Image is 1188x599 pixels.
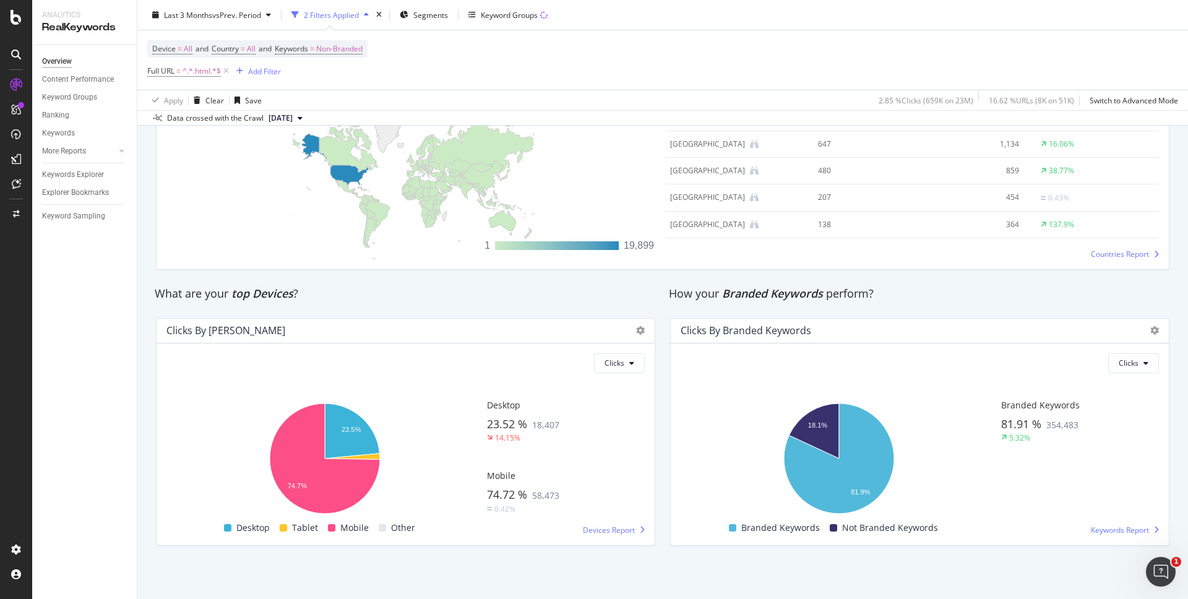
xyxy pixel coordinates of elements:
text: 81.9% [851,488,870,496]
div: Clicks by [PERSON_NAME] [166,324,285,337]
div: Keyword Groups [42,91,97,104]
div: A chart. [166,397,482,520]
a: Overview [42,55,128,68]
span: Desktop [487,399,520,411]
span: Desktop [236,520,270,535]
div: 38.77% [1049,165,1074,176]
div: 647 [818,139,898,150]
div: Keyword Groups [481,9,538,20]
div: Keywords [42,127,75,140]
span: Segments [413,9,448,20]
span: Mobile [487,470,515,481]
div: Data crossed with the Crawl [167,113,264,124]
div: 1,134 [917,139,1019,150]
text: 23.5% [342,426,361,433]
a: Keyword Sampling [42,210,128,223]
span: 58,473 [532,489,559,501]
span: = [176,66,181,76]
a: Keywords Explorer [42,168,128,181]
div: Apply [164,95,183,105]
div: Content Performance [42,73,114,86]
span: All [247,40,256,58]
a: Keywords Report [1091,525,1159,535]
span: top Devices [231,286,293,301]
span: 18,407 [532,419,559,431]
div: 1 [484,238,490,253]
button: Segments [395,5,453,25]
div: 16.62 % URLs ( 8K on 51K ) [989,95,1074,105]
a: More Reports [42,145,116,158]
span: Other [391,520,415,535]
span: Keywords Report [1091,525,1149,535]
span: = [310,43,314,54]
img: Equal [1041,196,1046,200]
a: Ranking [42,109,128,122]
img: Equal [487,507,492,511]
span: = [241,43,245,54]
a: Content Performance [42,73,128,86]
span: = [178,43,182,54]
div: More Reports [42,145,86,158]
div: Overview [42,55,72,68]
iframe: Intercom live chat [1146,557,1176,587]
button: Clicks [1108,353,1159,373]
div: Clear [205,95,224,105]
div: Analytics [42,10,127,20]
span: Non-Branded [316,40,363,58]
button: Clear [189,90,224,110]
div: Switch to Advanced Mode [1090,95,1178,105]
span: 1 [1171,557,1181,567]
div: 19,899 [624,238,654,253]
div: Pakistan [670,219,745,230]
button: Switch to Advanced Mode [1085,90,1178,110]
div: 14.15% [495,433,520,443]
span: 354,483 [1046,419,1078,431]
button: [DATE] [264,111,308,126]
div: 364 [917,219,1019,230]
div: What are your ? [155,286,656,302]
svg: A chart. [681,397,996,520]
button: Add Filter [231,64,281,79]
a: Explorer Bookmarks [42,186,128,199]
span: Full URL [147,66,174,76]
span: Not Branded Keywords [842,520,938,535]
span: Last 3 Months [164,9,212,20]
div: 0.43% [1048,192,1069,204]
span: vs Prev. Period [212,9,261,20]
span: ^.*.html.*$ [183,62,221,80]
span: Tablet [292,520,318,535]
span: Branded Keywords [741,520,820,535]
div: Keyword Sampling [42,210,105,223]
div: Explorer Bookmarks [42,186,109,199]
span: 74.72 % [487,487,527,502]
div: 2 Filters Applied [304,9,359,20]
div: 207 [818,192,898,203]
span: and [196,43,209,54]
div: India [670,165,745,176]
button: Last 3 MonthsvsPrev. Period [147,5,276,25]
a: Keywords [42,127,128,140]
span: 81.91 % [1001,416,1041,431]
span: All [184,40,192,58]
div: 5.32% [1009,433,1030,443]
span: Mobile [340,520,369,535]
button: 2 Filters Applied [286,5,374,25]
span: 23.52 % [487,416,527,431]
div: Keywords Explorer [42,168,104,181]
span: Clicks [605,358,624,368]
div: Save [245,95,262,105]
span: Device [152,43,176,54]
span: Branded Keywords [1001,399,1080,411]
button: Clicks [594,353,645,373]
span: Countries Report [1091,249,1149,259]
div: 480 [818,165,898,176]
div: Clicks By Branded Keywords [681,324,811,337]
div: times [374,9,384,21]
div: 859 [917,165,1019,176]
button: Keyword Groups [463,5,553,25]
span: Branded Keywords [722,286,823,301]
div: 138 [818,219,898,230]
div: 0.42% [494,504,515,514]
div: RealKeywords [42,20,127,35]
